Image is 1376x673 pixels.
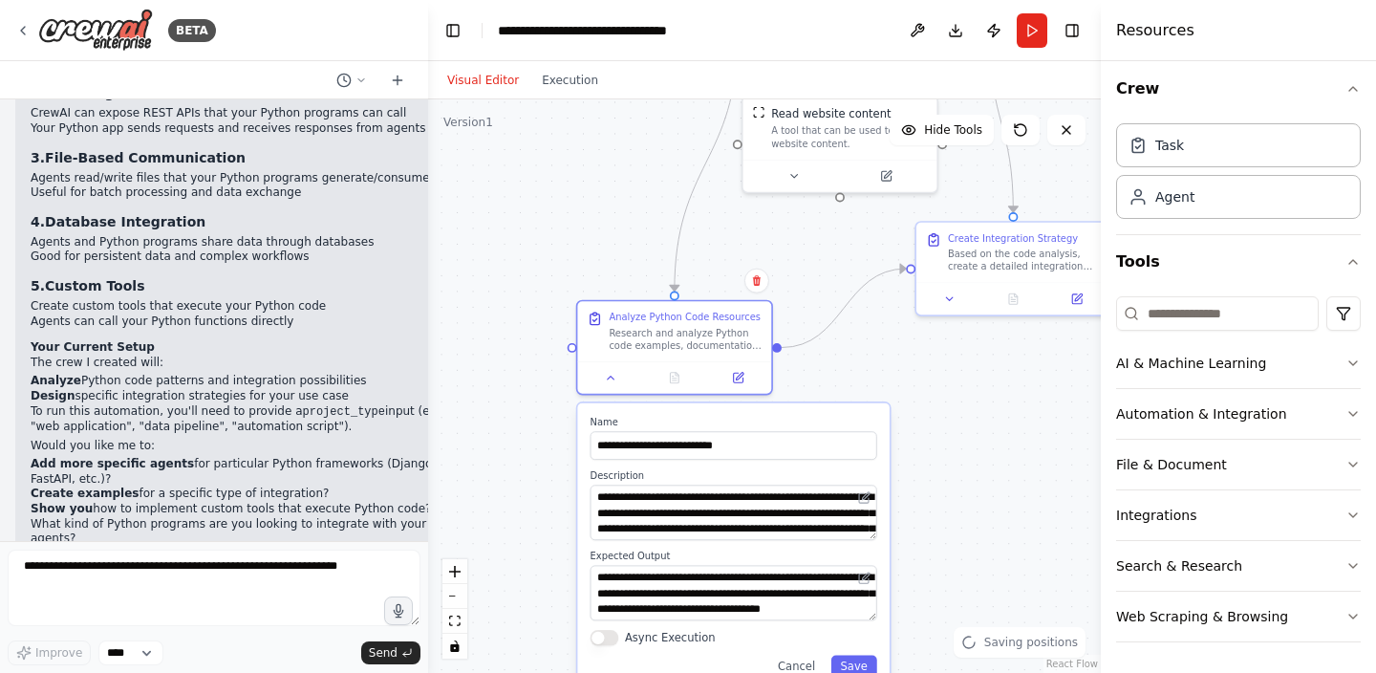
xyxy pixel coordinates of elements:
[984,635,1078,650] span: Saving positions
[609,311,761,323] div: Analyze Python Code Resources
[948,232,1078,245] div: Create Integration Strategy
[8,640,91,665] button: Improve
[641,368,708,387] button: No output available
[1116,62,1361,116] button: Crew
[31,106,478,121] li: CrewAI can expose REST APIs that your Python programs can call
[890,115,994,145] button: Hide Tools
[31,502,93,515] strong: Show you
[384,597,413,625] button: Click to speak your automation idea
[1155,136,1184,155] div: Task
[31,299,478,315] li: Create custom tools that execute your Python code
[1155,187,1194,206] div: Agent
[1116,235,1361,289] button: Tools
[361,641,420,664] button: Send
[1116,541,1361,591] button: Search & Research
[31,404,478,435] p: To run this automation, you'll need to provide a input (e.g., "web application", "data pipeline",...
[45,150,246,165] strong: File-Based Communication
[1116,116,1361,234] div: Crew
[45,214,205,229] strong: Database Integration
[31,340,155,354] strong: Your Current Setup
[31,374,81,387] strong: Analyze
[948,248,1101,272] div: Based on the code analysis, create a detailed integration strategy for connecting CrewAI agents w...
[31,502,478,517] li: how to implement custom tools that execute Python code?
[45,278,144,293] strong: Custom Tools
[782,261,906,356] g: Edge from 9f24ca2a-401f-4cba-9c31-7a029f11ccfc to 82568f0d-be62-4b5e-b037-913e91967f80
[1116,338,1361,388] button: AI & Machine Learning
[31,457,478,487] li: for particular Python frameworks (Django, FastAPI, etc.)?
[1116,490,1361,540] button: Integrations
[31,487,139,500] strong: Create examples
[31,276,478,295] h3: 5.
[31,235,478,250] li: Agents and Python programs share data through databases
[591,416,877,428] label: Name
[609,327,762,352] div: Research and analyze Python code examples, documentation, and best practices related to {project_...
[443,115,493,130] div: Version 1
[1116,389,1361,439] button: Automation & Integration
[31,457,194,470] strong: Add more specific agents
[1046,659,1098,669] a: React Flow attribution
[31,487,478,502] li: for a specific type of integration?
[168,19,216,42] div: BETA
[1059,17,1086,44] button: Hide right sidebar
[440,17,466,44] button: Hide left sidebar
[31,389,75,402] strong: Design
[31,315,478,330] li: Agents can call your Python functions directly
[31,148,478,167] h3: 3.
[38,9,153,52] img: Logo
[1050,290,1105,309] button: Open in side panel
[979,290,1046,309] button: No output available
[576,300,773,396] div: Analyze Python Code ResourcesResearch and analyze Python code examples, documentation, and best p...
[35,645,82,661] span: Improve
[771,125,927,150] div: A tool that can be used to read a website content.
[442,634,467,659] button: toggle interactivity
[329,69,375,92] button: Switch to previous chat
[530,69,610,92] button: Execution
[442,559,467,659] div: React Flow controls
[842,166,931,185] button: Open in side panel
[1116,440,1361,489] button: File & Document
[303,405,385,419] code: project_type
[855,569,874,588] button: Open in editor
[981,34,1021,212] g: Edge from 2d0a917f-262e-4119-9430-cf78cad0e0fe to 82568f0d-be62-4b5e-b037-913e91967f80
[31,121,478,137] li: Your Python app sends requests and receives responses from agents
[31,356,478,371] p: The crew I created will:
[498,21,713,40] nav: breadcrumb
[442,584,467,609] button: zoom out
[711,368,765,387] button: Open in side panel
[591,469,877,482] label: Description
[1116,289,1361,658] div: Tools
[31,212,478,231] h3: 4.
[369,645,398,661] span: Send
[382,69,413,92] button: Start a new chat
[742,95,938,193] div: ScrapeWebsiteToolRead website contentA tool that can be used to read a website content.
[442,609,467,634] button: fit view
[625,630,716,645] label: Async Execution
[667,34,745,292] g: Edge from 6c5fdbbd-e635-4130-b9c0-10877a9a5b5f to 9f24ca2a-401f-4cba-9c31-7a029f11ccfc
[752,106,764,119] img: ScrapeWebsiteTool
[31,517,478,547] p: What kind of Python programs are you looking to integrate with your CrewAI agents?
[1116,592,1361,641] button: Web Scraping & Browsing
[1116,19,1194,42] h4: Resources
[31,171,478,186] li: Agents read/write files that your Python programs generate/consume
[436,69,530,92] button: Visual Editor
[31,389,478,404] li: specific integration strategies for your use case
[855,488,874,508] button: Open in editor
[914,221,1111,316] div: Create Integration StrategyBased on the code analysis, create a detailed integration strategy for...
[442,559,467,584] button: zoom in
[31,374,478,389] li: Python code patterns and integration possibilities
[31,185,478,201] li: Useful for batch processing and data exchange
[31,250,478,265] li: Good for persistent data and complex workflows
[744,269,769,293] button: Delete node
[771,106,891,121] div: Read website content
[591,550,877,562] label: Expected Output
[31,439,478,454] p: Would you like me to:
[924,122,982,138] span: Hide Tools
